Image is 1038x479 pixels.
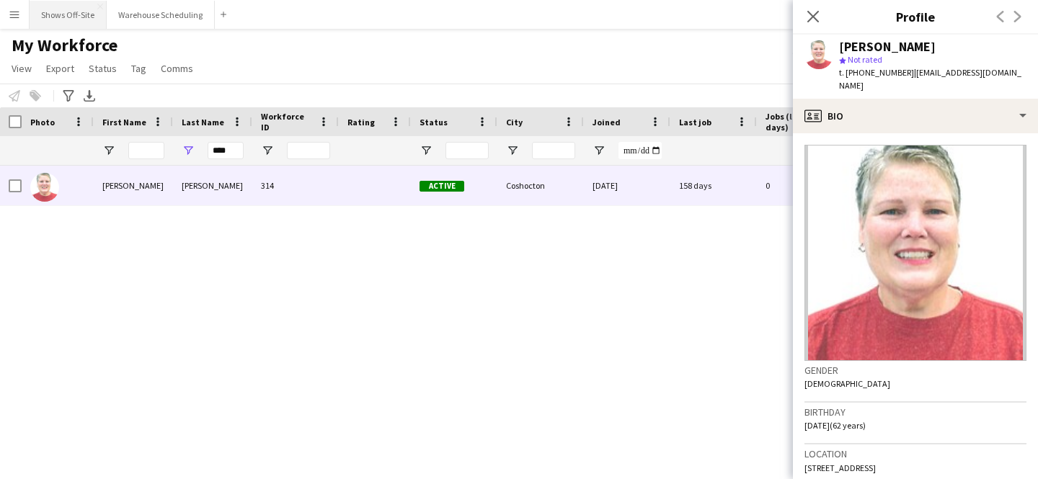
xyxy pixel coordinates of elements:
span: Last job [679,117,711,127]
span: Export [46,62,74,75]
span: Comms [161,62,193,75]
span: First Name [102,117,146,127]
h3: Location [804,447,1026,460]
input: First Name Filter Input [128,142,164,159]
span: Last Name [182,117,224,127]
input: Last Name Filter Input [208,142,244,159]
button: Open Filter Menu [420,144,432,157]
span: View [12,62,32,75]
div: Bio [793,99,1038,133]
div: 158 days [670,166,757,205]
span: [STREET_ADDRESS] [804,462,876,473]
span: | [EMAIL_ADDRESS][DOMAIN_NAME] [839,67,1021,91]
a: Status [83,59,123,78]
button: Open Filter Menu [102,144,115,157]
span: Not rated [848,54,882,65]
input: Status Filter Input [445,142,489,159]
div: [PERSON_NAME] [839,40,936,53]
span: Joined [593,117,621,127]
span: Status [89,62,117,75]
a: Export [40,59,80,78]
input: Workforce ID Filter Input [287,142,330,159]
span: City [506,117,523,127]
span: [DATE] (62 years) [804,420,866,431]
input: City Filter Input [532,142,575,159]
button: Open Filter Menu [261,144,274,157]
span: [DEMOGRAPHIC_DATA] [804,378,890,389]
button: Open Filter Menu [182,144,195,157]
span: Rating [347,117,375,127]
img: Crew avatar or photo [804,145,1026,361]
span: Tag [131,62,146,75]
app-action-btn: Advanced filters [60,87,77,104]
input: Joined Filter Input [618,142,662,159]
div: [PERSON_NAME] [173,166,252,205]
a: Comms [155,59,199,78]
button: Open Filter Menu [506,144,519,157]
span: Active [420,181,464,192]
a: Tag [125,59,152,78]
h3: Gender [804,364,1026,377]
app-action-btn: Export XLSX [81,87,98,104]
h3: Profile [793,7,1038,26]
span: Photo [30,117,55,127]
button: Open Filter Menu [593,144,605,157]
img: Carol Lapp [30,173,59,202]
span: My Workforce [12,35,117,56]
h3: Birthday [804,406,1026,418]
div: [DATE] [584,166,670,205]
span: Jobs (last 90 days) [766,111,825,133]
div: 314 [252,166,339,205]
button: Shows Off-Site [30,1,107,29]
div: 0 [757,166,851,205]
span: Status [420,117,448,127]
div: Coshocton [497,166,584,205]
span: t. [PHONE_NUMBER] [839,67,914,78]
a: View [6,59,37,78]
span: Workforce ID [261,111,313,133]
button: Warehouse Scheduling [107,1,215,29]
div: [PERSON_NAME] [94,166,173,205]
